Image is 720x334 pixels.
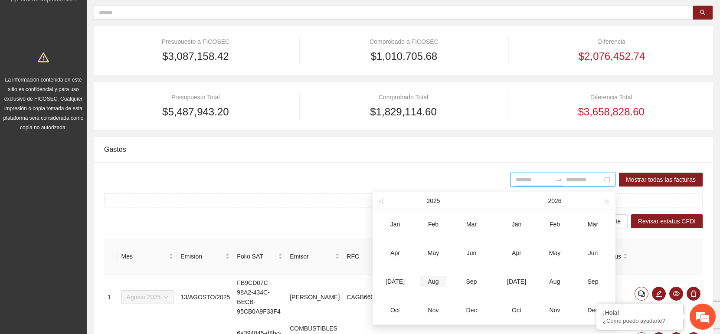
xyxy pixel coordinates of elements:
[420,248,446,258] div: May
[542,219,568,229] div: Feb
[652,290,665,297] span: edit
[290,252,333,261] span: Emisor
[420,276,446,287] div: Aug
[580,305,606,315] div: Dec
[458,305,484,315] div: Dec
[121,252,167,261] span: Mes
[376,239,414,267] td: 2025-04
[497,267,536,296] td: 2026-07
[420,219,446,229] div: Feb
[286,275,343,320] td: [PERSON_NAME]
[638,216,696,226] span: Revisar estatus CFDI
[162,104,229,120] span: $5,487,943.20
[536,210,574,239] td: 2026-02
[50,116,120,203] span: Estamos en línea.
[497,296,536,324] td: 2026-10
[652,287,666,301] button: edit
[669,287,683,301] button: eye
[118,239,177,275] th: Mes
[574,239,612,267] td: 2026-06
[177,275,233,320] td: 13/AGOSTO/2025
[452,267,491,296] td: 2025-09
[458,219,484,229] div: Mar
[237,252,276,261] span: Folio SAT
[104,193,703,207] button: plusSubir factura
[556,176,563,183] span: to
[536,296,574,324] td: 2026-11
[635,290,648,297] span: comment
[626,175,696,184] span: Mostrar todas las facturas
[619,173,703,187] button: Mostrar todas las facturas
[536,267,574,296] td: 2026-08
[414,267,452,296] td: 2025-08
[635,287,648,301] button: comment
[572,216,621,226] span: Descargar reporte
[452,239,491,267] td: 2025-06
[104,37,287,46] div: Presupuesto a FICOSEC
[177,239,233,275] th: Emisión
[579,48,645,65] span: $2,076,452.74
[687,287,700,301] button: delete
[458,248,484,258] div: Jun
[574,296,612,324] td: 2026-12
[376,267,414,296] td: 2025-07
[45,44,146,56] div: Chatee con nosotros ahora
[542,276,568,287] div: Aug
[382,219,408,229] div: Jan
[578,104,644,120] span: $3,658,828.60
[382,276,408,287] div: [DATE]
[371,48,437,65] span: $1,010,705.68
[382,305,408,315] div: Oct
[104,92,287,102] div: Presupuesto Total
[376,210,414,239] td: 2025-01
[687,290,700,297] span: delete
[497,210,536,239] td: 2026-01
[347,252,389,261] span: RFC
[382,248,408,258] div: Apr
[233,239,286,275] th: Folio SAT
[603,309,677,316] div: ¡Hola!
[504,276,530,287] div: [DATE]
[104,275,118,320] td: 1
[670,290,683,297] span: eye
[542,248,568,258] div: May
[580,219,606,229] div: Mar
[414,239,452,267] td: 2025-05
[693,6,713,20] button: search
[574,267,612,296] td: 2026-09
[370,104,436,120] span: $1,829,114.60
[458,276,484,287] div: Sep
[452,296,491,324] td: 2025-12
[233,275,286,320] td: FB9CD07C-98A2-434C-BECB-95CB0A9F33F4
[521,37,703,46] div: Diferencia
[426,192,440,210] button: 2025
[286,239,343,275] th: Emisor
[180,252,223,261] span: Emisión
[127,291,169,304] span: Agosto 2025
[312,37,496,46] div: Comprobado a FICOSEC
[38,52,49,63] span: warning
[574,210,612,239] td: 2026-03
[142,4,163,25] div: Minimizar ventana de chat en vivo
[4,237,165,267] textarea: Escriba su mensaje y pulse “Intro”
[312,92,495,102] div: Comprobado Total
[504,248,530,258] div: Apr
[580,276,606,287] div: Sep
[162,48,229,65] span: $3,087,158.42
[343,275,399,320] td: CAGB6608225YA
[631,214,703,228] button: Revisar estatus CFDI
[548,192,561,210] button: 2026
[376,296,414,324] td: 2025-10
[700,10,706,16] span: search
[3,77,84,131] span: La información contenida en este sitio es confidencial y para uso exclusivo de FICOSEC. Cualquier...
[452,210,491,239] td: 2025-03
[542,305,568,315] div: Nov
[504,305,530,315] div: Oct
[497,239,536,267] td: 2026-04
[420,305,446,315] div: Nov
[580,248,606,258] div: Jun
[104,137,703,162] div: Gastos
[556,176,563,183] span: swap-right
[414,296,452,324] td: 2025-11
[504,219,530,229] div: Jan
